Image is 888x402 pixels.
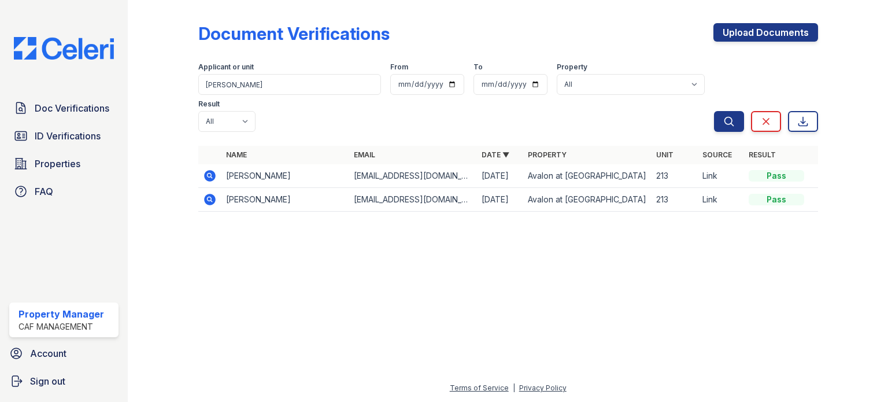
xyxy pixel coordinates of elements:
[482,150,509,159] a: Date ▼
[198,99,220,109] label: Result
[749,170,804,182] div: Pass
[5,370,123,393] a: Sign out
[354,150,375,159] a: Email
[221,164,349,188] td: [PERSON_NAME]
[9,152,119,175] a: Properties
[30,346,66,360] span: Account
[698,188,744,212] td: Link
[698,164,744,188] td: Link
[513,383,515,392] div: |
[519,383,567,392] a: Privacy Policy
[713,23,818,42] a: Upload Documents
[30,374,65,388] span: Sign out
[652,164,698,188] td: 213
[9,97,119,120] a: Doc Verifications
[349,188,477,212] td: [EMAIL_ADDRESS][DOMAIN_NAME]
[198,62,254,72] label: Applicant or unit
[9,180,119,203] a: FAQ
[198,23,390,44] div: Document Verifications
[477,164,523,188] td: [DATE]
[35,101,109,115] span: Doc Verifications
[477,188,523,212] td: [DATE]
[5,342,123,365] a: Account
[749,150,776,159] a: Result
[5,37,123,60] img: CE_Logo_Blue-a8612792a0a2168367f1c8372b55b34899dd931a85d93a1a3d3e32e68fde9ad4.png
[35,157,80,171] span: Properties
[557,62,587,72] label: Property
[523,188,651,212] td: Avalon at [GEOGRAPHIC_DATA]
[656,150,674,159] a: Unit
[390,62,408,72] label: From
[652,188,698,212] td: 213
[702,150,732,159] a: Source
[749,194,804,205] div: Pass
[221,188,349,212] td: [PERSON_NAME]
[349,164,477,188] td: [EMAIL_ADDRESS][DOMAIN_NAME]
[9,124,119,147] a: ID Verifications
[35,185,53,198] span: FAQ
[523,164,651,188] td: Avalon at [GEOGRAPHIC_DATA]
[528,150,567,159] a: Property
[473,62,483,72] label: To
[35,129,101,143] span: ID Verifications
[450,383,509,392] a: Terms of Service
[18,307,104,321] div: Property Manager
[18,321,104,333] div: CAF Management
[226,150,247,159] a: Name
[198,74,381,95] input: Search by name, email, or unit number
